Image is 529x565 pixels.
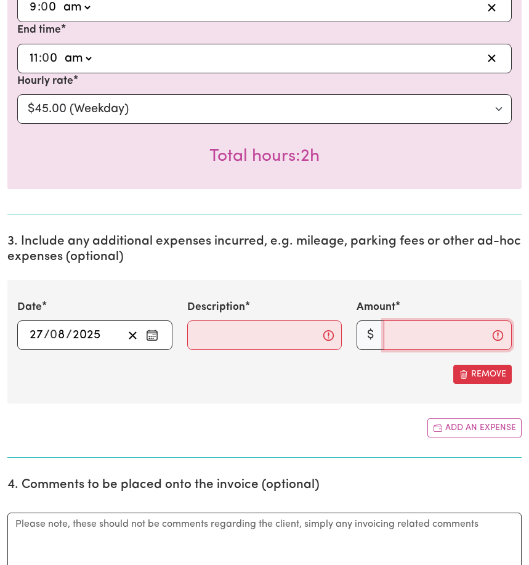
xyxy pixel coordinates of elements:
input: -- [42,49,59,68]
span: : [39,52,42,65]
span: / [44,328,50,342]
span: / [66,328,72,342]
label: Hourly rate [17,73,73,89]
input: -- [50,326,66,344]
span: $ [357,320,384,350]
button: Clear date [123,326,142,344]
h2: 3. Include any additional expenses incurred, e.g. mileage, parking fees or other ad-hoc expenses ... [7,234,522,265]
input: -- [29,49,39,68]
span: 0 [50,329,57,341]
span: 0 [42,52,49,65]
label: End time [17,22,61,38]
span: Total hours worked: 2 hours [209,148,320,165]
button: Enter the date of expense [142,326,162,344]
button: Remove this expense [453,365,512,384]
label: Date [17,299,42,315]
button: Add another expense [427,418,522,437]
label: Amount [357,299,395,315]
h2: 4. Comments to be placed onto the invoice (optional) [7,478,522,493]
input: -- [29,326,44,344]
span: 0 [41,1,48,14]
span: : [38,1,41,14]
input: ---- [72,326,101,344]
label: Description [187,299,245,315]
